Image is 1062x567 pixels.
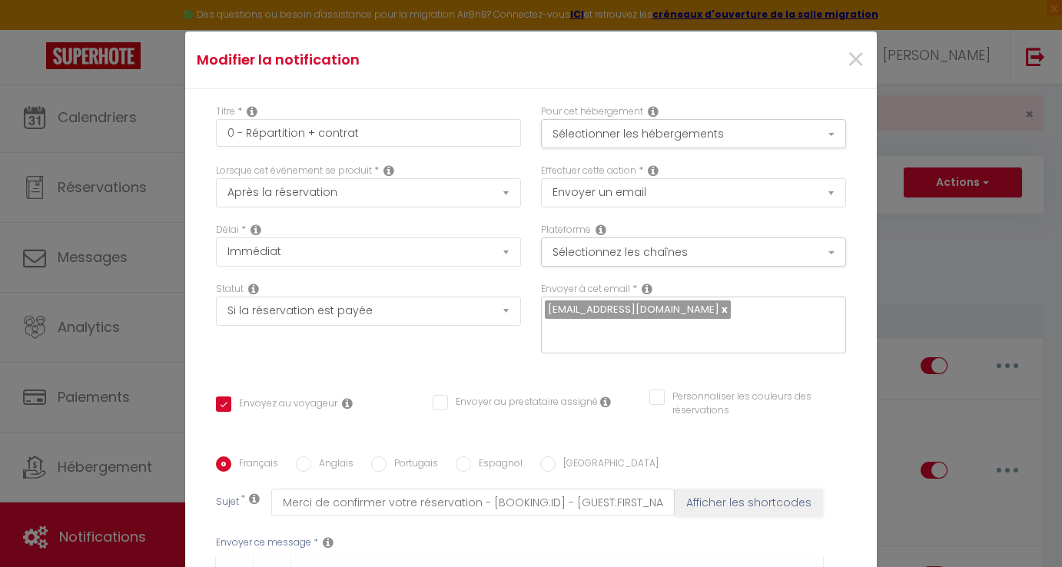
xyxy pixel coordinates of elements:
label: Envoyer ce message [216,535,311,550]
label: Portugais [387,456,438,473]
i: Action Time [251,224,261,236]
label: Délai [216,223,239,237]
button: Close [846,44,865,77]
i: Envoyer au voyageur [342,397,353,409]
i: Envoyer au prestataire si il est assigné [600,396,611,408]
button: Afficher les shortcodes [675,489,823,516]
i: Title [247,105,257,118]
i: Booking status [248,283,259,295]
span: [EMAIL_ADDRESS][DOMAIN_NAME] [548,302,719,317]
i: Action Channel [596,224,606,236]
span: × [846,37,865,83]
label: Statut [216,282,244,297]
label: Espagnol [471,456,523,473]
i: Message [323,536,334,549]
i: Subject [249,492,260,505]
i: Recipient [642,283,652,295]
button: Sélectionnez les chaînes [541,237,846,267]
i: Action Type [648,164,659,177]
label: Envoyer à cet email [541,282,630,297]
label: Lorsque cet événement se produit [216,164,372,178]
h4: Modifier la notification [197,49,636,71]
label: Anglais [311,456,353,473]
label: Français [231,456,278,473]
label: Titre [216,104,235,119]
label: Effectuer cette action [541,164,636,178]
i: This Rental [648,105,659,118]
label: [GEOGRAPHIC_DATA] [556,456,659,473]
label: Sujet [216,495,239,511]
button: Sélectionner les hébergements [541,119,846,148]
label: Pour cet hébergement [541,104,643,119]
i: Event Occur [383,164,394,177]
button: Ouvrir le widget de chat LiveChat [12,6,58,52]
iframe: Chat [997,498,1050,555]
label: Plateforme [541,223,591,237]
